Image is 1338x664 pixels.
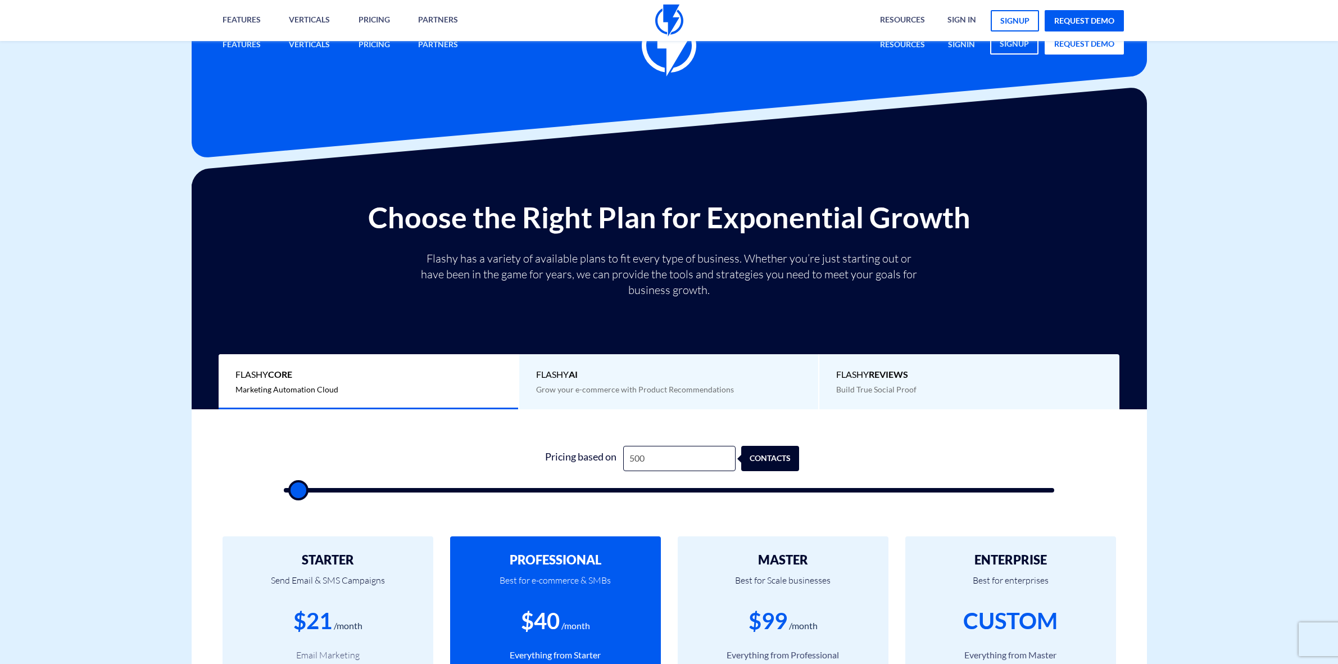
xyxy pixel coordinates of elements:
[239,649,416,662] li: Email Marketing
[235,385,338,394] span: Marketing Automation Cloud
[268,369,292,380] b: Core
[536,385,734,394] span: Grow your e-commerce with Product Recommendations
[239,553,416,567] h2: STARTER
[569,369,578,380] b: AI
[293,605,332,637] div: $21
[467,567,644,605] p: Best for e-commerce & SMBs
[869,369,908,380] b: REVIEWS
[836,368,1103,381] span: Flashy
[467,553,644,567] h2: PROFESSIONAL
[239,567,416,605] p: Send Email & SMS Campaigns
[334,620,362,633] div: /month
[922,567,1099,605] p: Best for enterprises
[416,251,922,298] p: Flashy has a variety of available plans to fit every type of business. Whether you’re just starti...
[200,201,1139,233] h2: Choose the Right Plan for Exponential Growth
[747,446,805,471] div: contacts
[467,649,644,662] li: Everything from Starter
[1045,10,1124,31] a: request demo
[990,33,1038,55] a: signup
[695,553,872,567] h2: MASTER
[695,567,872,605] p: Best for Scale businesses
[1045,33,1124,55] a: request demo
[280,33,338,57] a: Verticals
[350,33,398,57] a: Pricing
[922,649,1099,662] li: Everything from Master
[991,10,1039,31] a: signup
[521,605,560,637] div: $40
[836,385,917,394] span: Build True Social Proof
[922,553,1099,567] h2: ENTERPRISE
[940,33,983,57] a: signin
[789,620,818,633] div: /month
[536,368,802,381] span: Flashy
[214,33,269,57] a: Features
[695,649,872,662] li: Everything from Professional
[235,368,501,381] span: Flashy
[872,33,933,57] a: Resources
[410,33,466,57] a: Partners
[561,620,590,633] div: /month
[963,605,1058,637] div: CUSTOM
[539,446,623,471] div: Pricing based on
[749,605,787,637] div: $99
